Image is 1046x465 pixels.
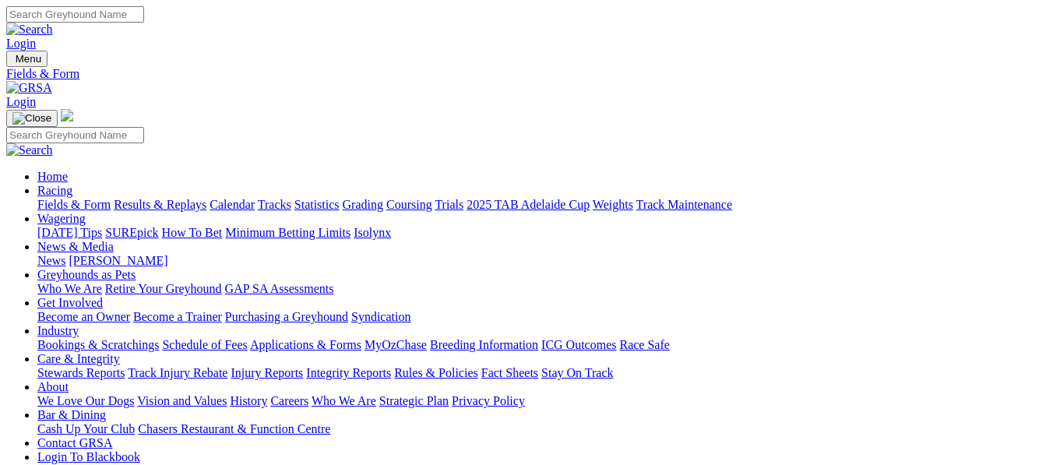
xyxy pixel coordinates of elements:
div: Get Involved [37,310,1040,324]
div: Wagering [37,226,1040,240]
a: History [230,394,267,407]
a: Greyhounds as Pets [37,268,136,281]
a: Stewards Reports [37,366,125,379]
a: Schedule of Fees [162,338,247,351]
a: Stay On Track [541,366,613,379]
a: Retire Your Greyhound [105,282,222,295]
a: Fields & Form [37,198,111,211]
a: 2025 TAB Adelaide Cup [467,198,590,211]
input: Search [6,6,144,23]
a: ICG Outcomes [541,338,616,351]
a: Results & Replays [114,198,206,211]
a: Vision and Values [137,394,227,407]
a: Applications & Forms [250,338,361,351]
a: News [37,254,65,267]
a: Tracks [258,198,291,211]
div: Bar & Dining [37,422,1040,436]
a: Get Involved [37,296,103,309]
a: Login To Blackbook [37,450,140,463]
a: How To Bet [162,226,223,239]
a: Syndication [351,310,410,323]
div: Industry [37,338,1040,352]
a: Login [6,37,36,50]
div: Greyhounds as Pets [37,282,1040,296]
a: Racing [37,184,72,197]
a: Minimum Betting Limits [225,226,350,239]
a: Weights [593,198,633,211]
a: Careers [270,394,308,407]
a: Home [37,170,68,183]
img: Search [6,143,53,157]
a: Purchasing a Greyhound [225,310,348,323]
img: GRSA [6,81,52,95]
a: Contact GRSA [37,436,112,449]
a: News & Media [37,240,114,253]
a: Isolynx [354,226,391,239]
a: Industry [37,324,79,337]
img: Search [6,23,53,37]
a: Wagering [37,212,86,225]
img: Close [12,112,51,125]
a: Bookings & Scratchings [37,338,159,351]
a: SUREpick [105,226,158,239]
a: About [37,380,69,393]
div: Care & Integrity [37,366,1040,380]
a: Login [6,95,36,108]
div: News & Media [37,254,1040,268]
a: Become an Owner [37,310,130,323]
a: MyOzChase [365,338,427,351]
a: [DATE] Tips [37,226,102,239]
a: Who We Are [37,282,102,295]
input: Search [6,127,144,143]
a: Coursing [386,198,432,211]
a: [PERSON_NAME] [69,254,167,267]
a: GAP SA Assessments [225,282,334,295]
button: Toggle navigation [6,110,58,127]
a: Chasers Restaurant & Function Centre [138,422,330,435]
a: We Love Our Dogs [37,394,134,407]
a: Grading [343,198,383,211]
div: About [37,394,1040,408]
a: Calendar [210,198,255,211]
a: Privacy Policy [452,394,525,407]
a: Trials [435,198,463,211]
a: Rules & Policies [394,366,478,379]
a: Fields & Form [6,67,1040,81]
a: Injury Reports [231,366,303,379]
button: Toggle navigation [6,51,48,67]
a: Become a Trainer [133,310,222,323]
a: Breeding Information [430,338,538,351]
a: Fact Sheets [481,366,538,379]
a: Bar & Dining [37,408,106,421]
a: Who We Are [312,394,376,407]
img: logo-grsa-white.png [61,109,73,122]
div: Racing [37,198,1040,212]
a: Statistics [294,198,340,211]
a: Strategic Plan [379,394,449,407]
a: Race Safe [619,338,669,351]
a: Track Injury Rebate [128,366,227,379]
a: Integrity Reports [306,366,391,379]
a: Care & Integrity [37,352,120,365]
span: Menu [16,53,41,65]
a: Track Maintenance [636,198,732,211]
a: Cash Up Your Club [37,422,135,435]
